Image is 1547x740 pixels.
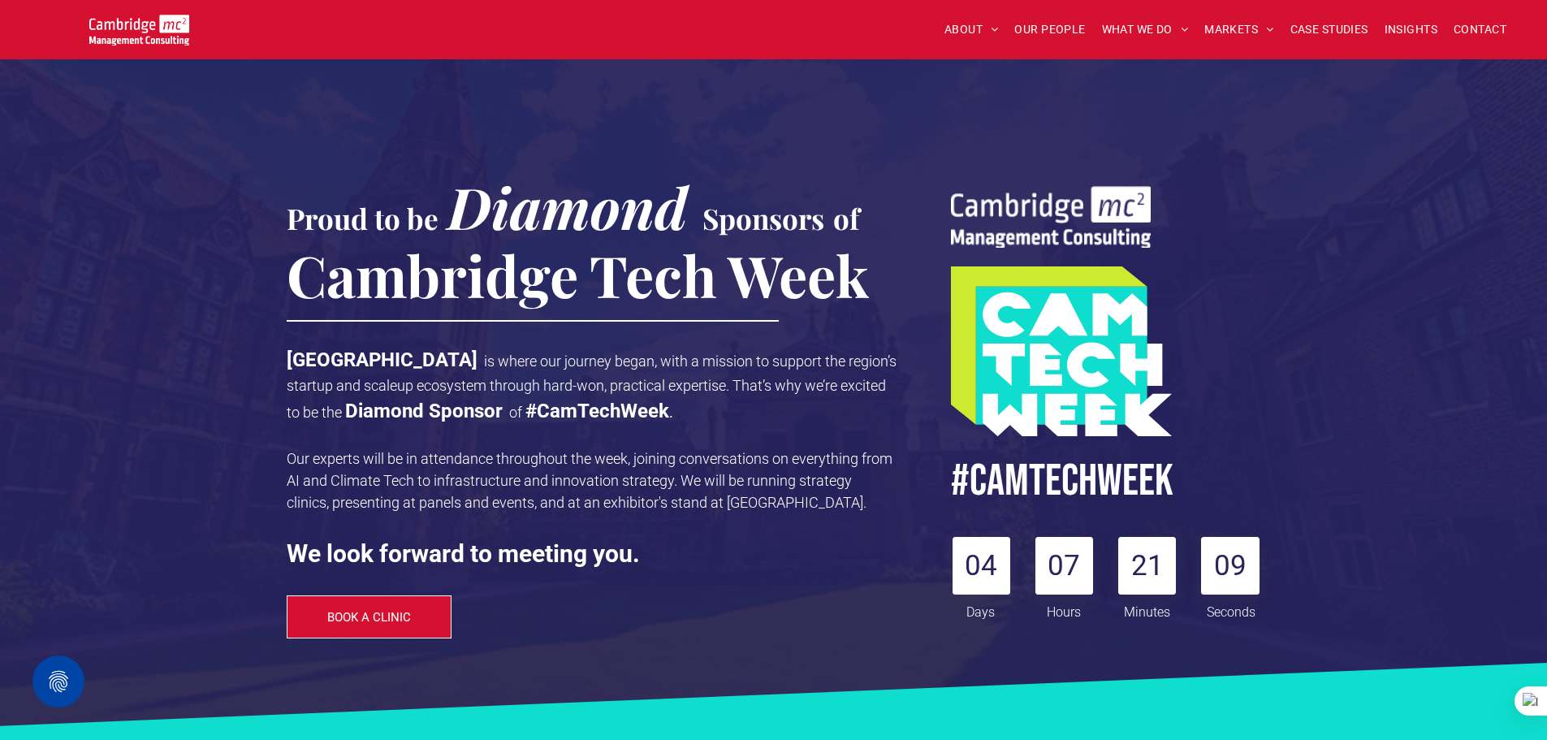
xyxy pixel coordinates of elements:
[1201,537,1259,595] div: 09
[702,199,824,237] span: Sponsors
[89,15,189,45] img: Go to Homepage
[287,236,869,313] span: Cambridge Tech Week
[953,595,1009,622] div: Days
[1006,17,1093,42] a: OUR PEOPLE
[936,17,1007,42] a: ABOUT
[287,450,892,511] span: Our experts will be in attendance throughout the week, joining conversations on everything from A...
[287,348,477,371] strong: [GEOGRAPHIC_DATA]
[1445,17,1515,42] a: CONTACT
[509,404,522,421] span: of
[1203,595,1260,622] div: Seconds
[1282,17,1376,42] a: CASE STUDIES
[833,199,859,237] span: of
[1119,595,1176,622] div: Minutes
[953,537,1010,595] div: 04
[327,610,411,625] span: BOOK A CLINIC
[951,186,1151,248] img: sustainability
[1196,17,1281,42] a: MARKETS
[1376,17,1445,42] a: INSIGHTS
[1118,537,1176,595] div: 21
[1035,595,1092,622] div: Hours
[447,168,688,245] span: Diamond
[1035,537,1093,595] div: 07
[287,539,640,568] strong: We look forward to meeting you.
[287,595,452,638] a: BOOK A CLINIC
[1094,17,1197,42] a: WHAT WE DO
[669,404,673,421] span: .
[287,353,897,421] span: is where our journey began, with a mission to support the region’s startup and scaleup ecosystem ...
[287,199,439,237] span: Proud to be
[951,266,1172,436] img: A turquoise and lime green geometric graphic with the words CAM TECH WEEK in bold white letters s...
[89,17,189,34] a: Your Business Transformed | Cambridge Management Consulting
[525,400,669,422] strong: #CamTechWeek
[345,400,503,422] strong: Diamond Sponsor
[951,454,1173,508] span: #CamTECHWEEK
